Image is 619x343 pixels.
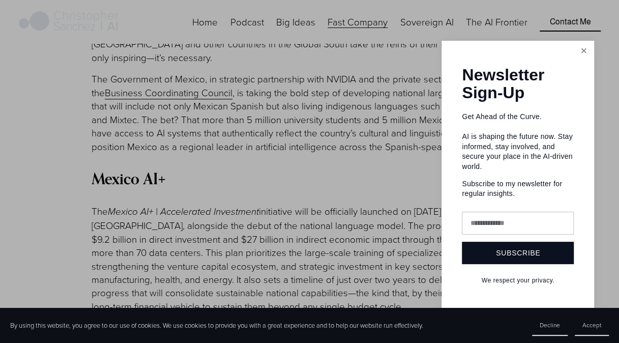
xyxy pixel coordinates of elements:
[462,66,574,102] h1: Newsletter Sign-Up
[532,315,568,336] button: Decline
[575,315,609,336] button: Accept
[10,321,423,330] p: By using this website, you agree to our use of cookies. We use cookies to provide you with a grea...
[462,112,574,172] p: Get Ahead of the Curve. AI is shaping the future now. Stay informed, stay involved, and secure yo...
[496,249,540,257] span: Subscribe
[462,277,574,285] p: We respect your privacy.
[540,321,560,329] span: Decline
[582,321,601,329] span: Accept
[575,42,593,60] a: Close
[462,179,574,199] p: Subscribe to my newsletter for regular insights.
[462,242,574,264] button: Subscribe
